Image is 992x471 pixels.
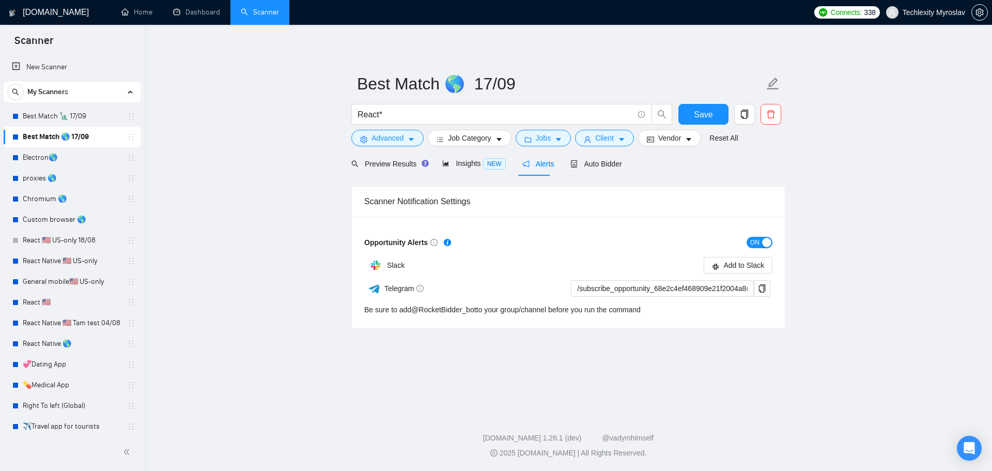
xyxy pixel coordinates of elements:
span: folder [524,135,532,143]
button: copy [734,104,755,125]
button: settingAdvancedcaret-down [351,130,424,146]
span: Telegram [384,284,424,293]
span: user [584,135,591,143]
span: holder [127,381,135,389]
button: slackAdd to Slack [704,257,772,274]
span: Vendor [658,132,681,144]
span: holder [127,278,135,286]
span: holder [127,422,135,431]
a: Right To left (Global) [23,396,121,416]
a: [DOMAIN_NAME] 1.26.1 (dev) [483,434,582,442]
span: Add to Slack [723,260,764,271]
span: holder [127,402,135,410]
a: @vadymhimself [602,434,654,442]
input: Search Freelance Jobs... [358,108,633,121]
span: Slack [387,261,405,269]
span: Opportunity Alerts [364,238,438,247]
img: upwork-logo.png [819,8,827,17]
a: proxies 🌎 [23,168,121,189]
span: setting [360,135,367,143]
img: hpQkSZIkSZIkSZIkSZIkSZIkSZIkSZIkSZIkSZIkSZIkSZIkSZIkSZIkSZIkSZIkSZIkSZIkSZIkSZIkSZIkSZIkSZIkSZIkS... [365,255,386,276]
span: Jobs [536,132,551,144]
div: Tooltip anchor [421,159,430,168]
span: holder [127,174,135,183]
span: 338 [864,7,875,18]
span: slack [712,262,719,270]
span: edit [766,77,780,90]
a: Reset All [709,132,738,144]
span: holder [127,216,135,224]
button: barsJob Categorycaret-down [428,130,511,146]
span: Job Category [448,132,491,144]
a: homeHome [121,8,152,17]
span: copy [754,284,770,293]
a: React Native 🌎 [23,333,121,354]
img: logo [9,5,16,21]
a: Best Match 🌎 17/09 [23,127,121,147]
div: Be sure to add to your group/channel before you run the command [364,304,641,315]
span: area-chart [442,160,450,167]
a: React Native 🇺🇸 US-only [23,251,121,271]
span: Alerts [522,160,554,168]
span: holder [127,298,135,307]
span: Scanner [6,33,61,55]
div: 2025 [DOMAIN_NAME] | All Rights Reserved. [153,448,984,459]
span: bars [437,135,444,143]
button: userClientcaret-down [575,130,634,146]
span: Client [595,132,614,144]
a: setting [971,8,988,17]
a: 💞Dating App [23,354,121,375]
a: Electron🌎 [23,147,121,168]
span: Connects: [831,7,862,18]
a: ✈️Travel app for tourists [23,416,121,437]
span: double-left [123,447,133,457]
span: info-circle [638,111,645,118]
span: notification [522,160,530,168]
a: New Scanner [12,57,132,78]
span: My Scanners [27,82,68,102]
span: holder [127,319,135,327]
span: delete [761,110,781,119]
span: user [889,9,896,16]
span: holder [127,236,135,245]
span: Save [694,108,712,121]
a: searchScanner [241,8,279,17]
span: Auto Bidder [570,160,622,168]
button: idcardVendorcaret-down [638,130,701,146]
span: setting [972,8,987,17]
span: caret-down [618,135,625,143]
span: copyright [490,449,498,457]
img: ww3wtPAAAAAElFTkSuQmCC [368,282,381,295]
a: dashboardDashboard [173,8,220,17]
span: holder [127,257,135,265]
div: Tooltip anchor [443,238,452,247]
li: New Scanner [4,57,141,78]
a: Custom browser 🌎 [23,209,121,230]
span: info-circle [430,239,438,246]
span: holder [127,133,135,141]
span: Preview Results [351,160,426,168]
a: React Native 🇺🇸 Tam test 04/08 [23,313,121,333]
a: Best Match 🗽 17/09 [23,106,121,127]
button: setting [971,4,988,21]
a: Chromium 🌎 [23,189,121,209]
input: Scanner name... [357,71,764,97]
span: caret-down [495,135,503,143]
button: search [652,104,672,125]
span: search [351,160,359,168]
div: Scanner Notification Settings [364,187,772,216]
span: holder [127,360,135,369]
a: React 🇺🇸 US-only 18/08 [23,230,121,251]
a: 💊Medical App [23,375,121,396]
button: folderJobscaret-down [516,130,571,146]
span: holder [127,112,135,120]
span: copy [735,110,754,119]
span: holder [127,154,135,162]
div: Open Intercom Messenger [957,436,982,461]
button: copy [754,280,770,297]
span: info-circle [416,285,424,292]
span: NEW [483,158,506,170]
span: search [652,110,672,119]
button: delete [761,104,781,125]
span: search [8,88,23,96]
